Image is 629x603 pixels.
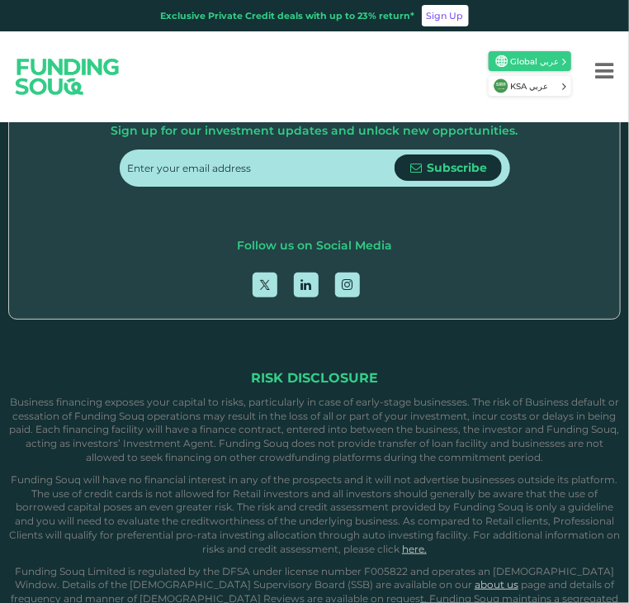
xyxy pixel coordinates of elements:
a: Sign Up [422,5,469,26]
button: Subscribe [395,154,502,181]
div: Exclusive Private Credit deals with up to 23% return* [161,9,415,23]
a: open Linkedin [294,273,319,297]
div: Follow us on Social Media [237,236,392,256]
span: Global عربي [510,55,560,68]
p: Business financing exposes your capital to risks, particularly in case of early-stage businesses.... [8,396,621,465]
img: Logo [2,43,133,111]
span: page [521,578,546,591]
span: Subscribe [427,160,487,175]
span: Funding Souq Limited is regulated by the DFSA under license number F005822 and operates an [DEMOG... [15,565,614,591]
a: open Twitter [253,273,277,297]
a: About Us [475,578,518,591]
img: SA Flag [496,55,508,67]
span: Funding Souq will have no financial interest in any of the prospects and it will not advertise bu... [9,473,620,555]
img: twitter [260,280,270,290]
input: Enter your email address [128,150,395,187]
a: open Instagram [335,273,360,297]
div: Sign up for our investment updates and unlock new opportunities. [111,121,518,141]
span: KSA عربي [510,80,560,93]
img: SA Flag [494,78,508,93]
button: Menu [579,38,629,104]
a: here. [402,543,427,555]
span: Risk Disclosure [251,369,378,387]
